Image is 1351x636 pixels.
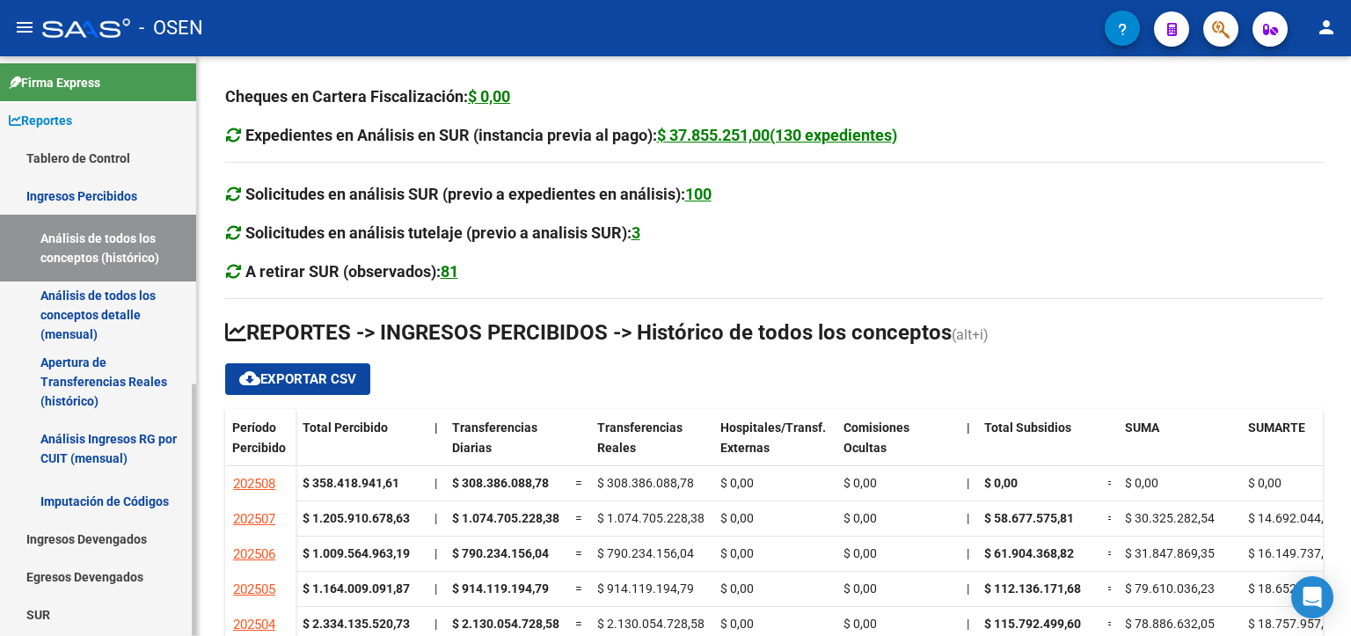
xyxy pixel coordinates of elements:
[427,409,445,483] datatable-header-cell: |
[225,363,370,395] button: Exportar CSV
[452,617,559,631] span: $ 2.130.054.728,58
[303,476,399,490] strong: $ 358.418.941,61
[1125,581,1215,596] span: $ 79.610.036,23
[843,511,877,525] span: $ 0,00
[1125,476,1158,490] span: $ 0,00
[1107,546,1114,560] span: =
[239,368,260,389] mat-icon: cloud_download
[843,581,877,596] span: $ 0,00
[303,581,410,596] strong: $ 1.164.009.091,87
[452,420,537,455] span: Transferencias Diarias
[445,409,568,483] datatable-header-cell: Transferencias Diarias
[233,476,275,492] span: 202508
[435,420,438,435] span: |
[575,476,582,490] span: =
[657,123,897,148] div: $ 37.855.251,00(130 expedientes)
[1248,511,1338,525] span: $ 14.692.044,33
[720,617,754,631] span: $ 0,00
[441,260,458,284] div: 81
[843,617,877,631] span: $ 0,00
[303,617,410,631] strong: $ 2.334.135.520,73
[303,511,410,525] strong: $ 1.205.910.678,63
[14,17,35,38] mat-icon: menu
[1107,617,1114,631] span: =
[597,617,705,631] span: $ 2.130.054.728,58
[967,476,969,490] span: |
[720,581,754,596] span: $ 0,00
[597,581,694,596] span: $ 914.119.194,79
[720,511,754,525] span: $ 0,00
[984,617,1081,631] span: $ 115.792.499,60
[575,617,582,631] span: =
[1107,476,1114,490] span: =
[590,409,713,483] datatable-header-cell: Transferencias Reales
[575,511,582,525] span: =
[597,546,694,560] span: $ 790.234.156,04
[9,111,72,130] span: Reportes
[1248,617,1338,631] span: $ 18.757.957,54
[1125,617,1215,631] span: $ 78.886.632,05
[245,223,640,242] strong: Solicitudes en análisis tutelaje (previo a analisis SUR):
[452,511,559,525] span: $ 1.074.705.228,38
[960,409,977,483] datatable-header-cell: |
[575,581,582,596] span: =
[1125,546,1215,560] span: $ 31.847.869,35
[575,546,582,560] span: =
[720,420,826,455] span: Hospitales/Transf. Externas
[225,320,952,345] span: REPORTES -> INGRESOS PERCIBIDOS -> Histórico de todos los conceptos
[1248,476,1282,490] span: $ 0,00
[967,581,969,596] span: |
[984,476,1018,490] span: $ 0,00
[225,87,510,106] strong: Cheques en Cartera Fiscalización:
[843,420,909,455] span: Comisiones Ocultas
[233,511,275,527] span: 202507
[452,546,549,560] span: $ 790.234.156,04
[233,617,275,632] span: 202504
[843,476,877,490] span: $ 0,00
[1107,511,1114,525] span: =
[435,511,437,525] span: |
[1107,581,1114,596] span: =
[843,546,877,560] span: $ 0,00
[685,182,712,207] div: 100
[977,409,1100,483] datatable-header-cell: Total Subsidios
[967,511,969,525] span: |
[1248,581,1338,596] span: $ 18.652.656,12
[139,9,203,48] span: - OSEN
[720,476,754,490] span: $ 0,00
[233,581,275,597] span: 202505
[967,617,969,631] span: |
[452,581,549,596] span: $ 914.119.194,79
[245,262,458,281] strong: A retirar SUR (observados):
[303,546,410,560] strong: $ 1.009.564.963,19
[245,185,712,203] strong: Solicitudes en análisis SUR (previo a expedientes en análisis):
[597,511,705,525] span: $ 1.074.705.228,38
[984,546,1074,560] span: $ 61.904.368,82
[1248,546,1338,560] span: $ 16.149.737,14
[984,420,1071,435] span: Total Subsidios
[245,126,897,144] strong: Expedientes en Análisis en SUR (instancia previa al pago):
[9,73,100,92] span: Firma Express
[597,476,694,490] span: $ 308.386.088,78
[713,409,836,483] datatable-header-cell: Hospitales/Transf. Externas
[239,371,356,387] span: Exportar CSV
[836,409,960,483] datatable-header-cell: Comisiones Ocultas
[225,409,296,483] datatable-header-cell: Período Percibido
[1125,420,1159,435] span: SUMA
[1291,576,1333,618] div: Open Intercom Messenger
[232,420,286,455] span: Período Percibido
[967,546,969,560] span: |
[984,511,1074,525] span: $ 58.677.575,81
[233,546,275,562] span: 202506
[632,221,640,245] div: 3
[435,476,437,490] span: |
[435,617,437,631] span: |
[1248,420,1305,435] span: SUMARTE
[1125,511,1215,525] span: $ 30.325.282,54
[967,420,970,435] span: |
[435,581,437,596] span: |
[296,409,427,483] datatable-header-cell: Total Percibido
[720,546,754,560] span: $ 0,00
[984,581,1081,596] span: $ 112.136.171,68
[597,420,683,455] span: Transferencias Reales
